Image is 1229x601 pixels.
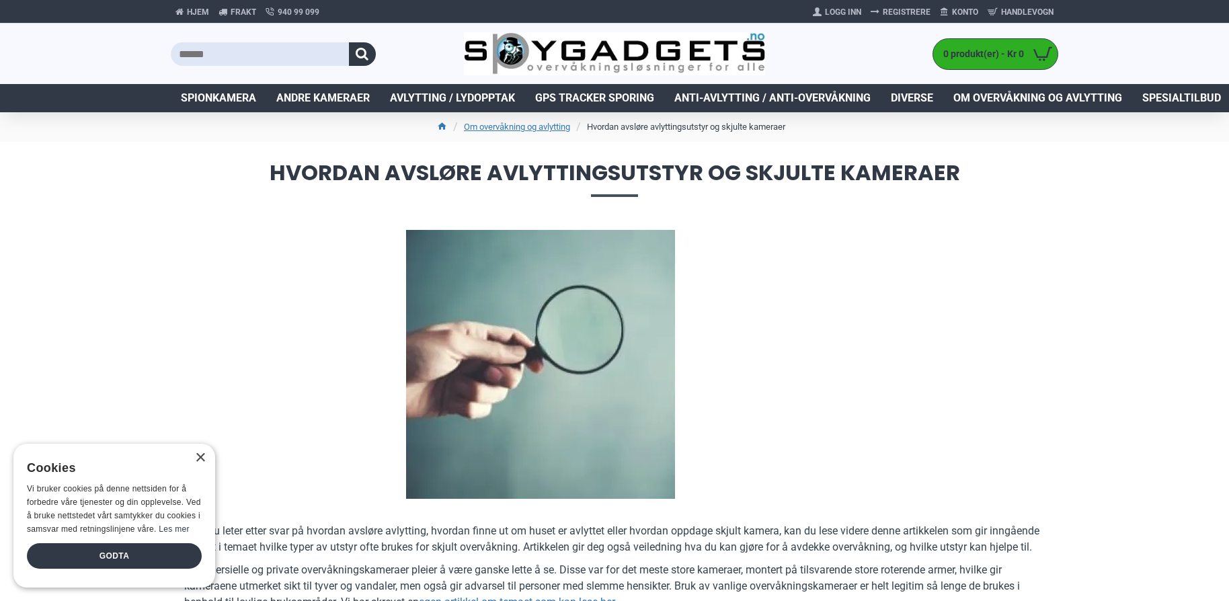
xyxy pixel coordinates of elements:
[674,90,871,106] span: Anti-avlytting / Anti-overvåkning
[159,524,189,534] a: Les mer, opens a new window
[187,6,209,18] span: Hjem
[266,84,380,112] a: Andre kameraer
[1001,6,1054,18] span: Handlevogn
[866,1,935,23] a: Registrere
[664,84,881,112] a: Anti-avlytting / Anti-overvåkning
[881,84,943,112] a: Diverse
[171,162,1058,196] span: Hvordan avsløre avlyttingsutstyr og skjulte kameraer
[535,90,654,106] span: GPS Tracker Sporing
[464,32,766,76] img: SpyGadgets.no
[953,90,1122,106] span: Om overvåkning og avlytting
[181,90,256,106] span: Spionkamera
[825,6,861,18] span: Logg Inn
[380,84,525,112] a: Avlytting / Lydopptak
[195,453,205,463] div: Close
[278,6,319,18] span: 940 99 099
[933,47,1027,61] span: 0 produkt(er) - Kr 0
[27,543,202,569] div: Godta
[27,484,201,533] span: Vi bruker cookies på denne nettsiden for å forbedre våre tjenester og din opplevelse. Ved å bruke...
[933,39,1058,69] a: 0 produkt(er) - Kr 0
[27,454,193,483] div: Cookies
[883,6,930,18] span: Registrere
[171,84,266,112] a: Spionkamera
[935,1,983,23] a: Konto
[464,120,570,134] a: Om overvåkning og avlytting
[983,1,1058,23] a: Handlevogn
[276,90,370,106] span: Andre kameraer
[390,90,515,106] span: Avlytting / Lydopptak
[952,6,978,18] span: Konto
[184,523,1045,555] p: Hvis du leter etter svar på hvordan avsløre avlytting, hvordan finne ut om huset er avlyttet elle...
[1142,90,1221,106] span: Spesialtilbud
[943,84,1132,112] a: Om overvåkning og avlytting
[525,84,664,112] a: GPS Tracker Sporing
[184,230,897,499] img: Hvordan avsløre avlyttingsutstyr og skjulte kameraer
[891,90,933,106] span: Diverse
[808,1,866,23] a: Logg Inn
[231,6,256,18] span: Frakt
